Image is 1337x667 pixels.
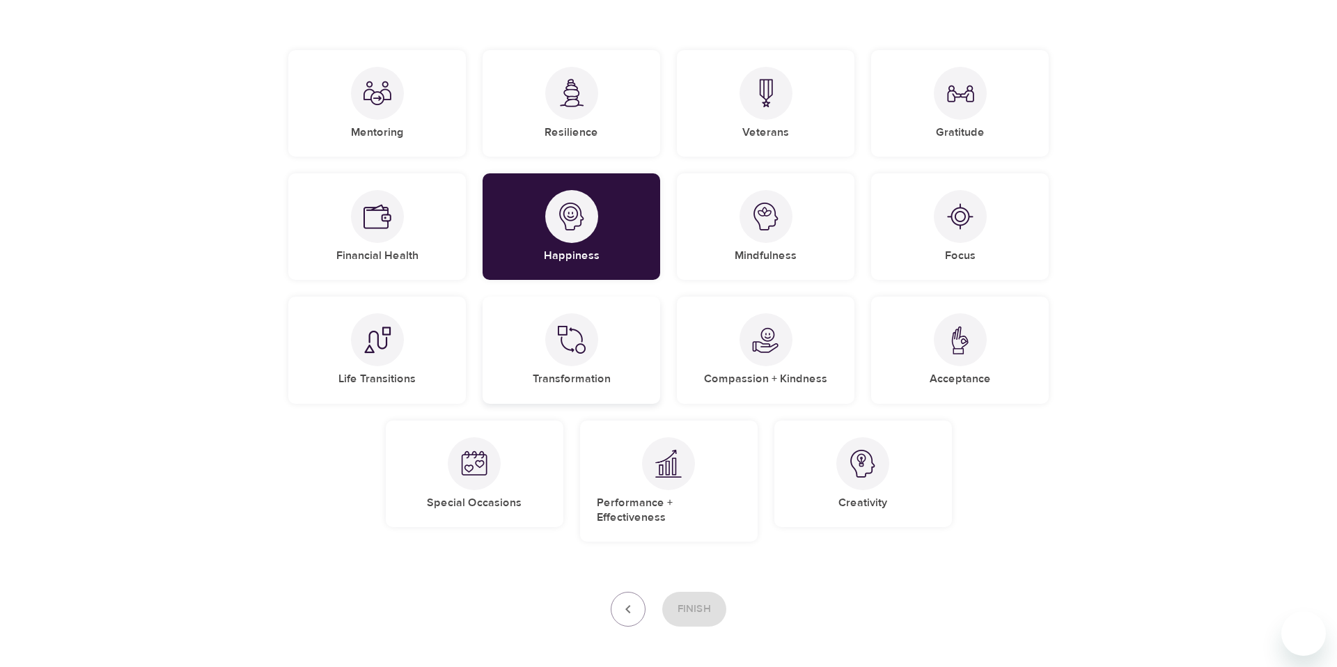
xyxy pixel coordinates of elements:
h5: Creativity [838,496,887,510]
div: GratitudeGratitude [871,50,1049,157]
div: Special OccasionsSpecial Occasions [386,421,563,527]
div: Compassion + KindnessCompassion + Kindness [677,297,854,403]
iframe: Button to launch messaging window [1281,611,1326,656]
img: Life Transitions [363,326,391,354]
div: VeteransVeterans [677,50,854,157]
div: FocusFocus [871,173,1049,280]
img: Mentoring [363,79,391,107]
h5: Transformation [533,372,611,386]
img: Creativity [849,450,877,478]
div: MentoringMentoring [288,50,466,157]
h5: Veterans [742,125,789,140]
h5: Mindfulness [735,249,797,263]
div: Financial HealthFinancial Health [288,173,466,280]
div: MindfulnessMindfulness [677,173,854,280]
img: Performance + Effectiveness [655,449,682,478]
h5: Focus [945,249,976,263]
div: TransformationTransformation [483,297,660,403]
img: Acceptance [946,326,974,354]
div: Life TransitionsLife Transitions [288,297,466,403]
div: ResilienceResilience [483,50,660,157]
h5: Performance + Effectiveness [597,496,741,526]
img: Happiness [558,203,586,230]
img: Special Occasions [460,450,488,478]
img: Focus [946,203,974,230]
div: CreativityCreativity [774,421,952,527]
h5: Happiness [544,249,600,263]
h5: Life Transitions [338,372,416,386]
img: Mindfulness [752,203,780,230]
img: Veterans [752,79,780,107]
img: Gratitude [946,79,974,107]
img: Financial Health [363,203,391,230]
h5: Special Occasions [427,496,522,510]
h5: Acceptance [930,372,991,386]
div: AcceptanceAcceptance [871,297,1049,403]
img: Transformation [558,326,586,354]
img: Compassion + Kindness [752,326,780,354]
h5: Mentoring [351,125,404,140]
div: Performance + EffectivenessPerformance + Effectiveness [580,421,758,542]
h5: Financial Health [336,249,419,263]
h5: Gratitude [936,125,985,140]
img: Resilience [558,79,586,107]
h5: Compassion + Kindness [704,372,827,386]
h5: Resilience [545,125,598,140]
div: HappinessHappiness [483,173,660,280]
